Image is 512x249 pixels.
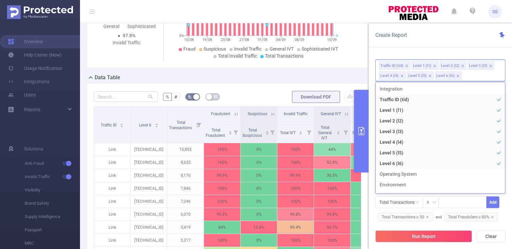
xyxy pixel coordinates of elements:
i: icon: caret-up [228,130,232,132]
button: Clear [477,230,505,242]
p: 10,892 [167,143,204,156]
i: icon: close [461,64,464,68]
p: 99.9% [277,169,314,182]
p: [TECHNICAL_ID] [131,208,167,221]
i: icon: close [426,215,429,219]
i: icon: close [405,64,408,68]
span: Suspicious [204,46,226,52]
tspan: 23/08 [221,38,230,42]
p: 56% [351,143,387,156]
tspan: 04/09 [276,38,286,42]
p: 84% [204,221,240,234]
p: [TECHNICAL_ID] [131,169,167,182]
a: Reports [24,103,40,116]
p: 7,246 [167,195,204,208]
li: Level 2 (l2) [440,61,466,70]
span: Passport [25,223,80,237]
li: Traffic ID (tid) [376,94,505,105]
p: 100% [204,182,240,195]
i: icon: check [497,151,501,155]
div: Level 6 (l6) [436,72,455,80]
div: Sort [265,130,269,134]
li: Level 3 (l3) [376,126,505,137]
p: 0% [241,195,277,208]
p: 100% [277,195,314,208]
i: Filter menu [341,122,350,143]
p: 0% [351,195,387,208]
li: Operating System [376,169,505,179]
span: Total Fraudulent [206,128,226,138]
i: icon: table [214,95,218,99]
span: 97.8% [123,33,135,38]
span: Anti-Fraud [25,157,80,170]
p: 100% [204,195,240,208]
li: Level 3 (l3) [468,61,494,70]
span: Total Transactions [265,53,303,59]
i: icon: caret-down [265,132,269,134]
p: 0% [351,234,387,247]
p: [TECHNICAL_ID] [131,182,167,195]
i: icon: caret-up [299,130,303,132]
i: icon: check [497,172,501,176]
div: Level 4 (l4) [380,72,399,80]
span: Reports [24,107,40,112]
span: Total General IVT [318,125,332,140]
p: Link [94,156,130,169]
p: 7,846 [167,182,204,195]
span: Total Suspicious [242,128,263,138]
p: 6,070 [167,208,204,221]
a: Usage Notification [8,62,62,75]
p: 7.1% [351,156,387,169]
p: 99.8% [204,208,240,221]
p: 100% [204,156,240,169]
p: 100% [204,143,240,156]
i: Filter menu [304,122,314,143]
p: Link [94,169,130,182]
i: icon: check [497,108,501,112]
span: Total Transactions [169,120,193,130]
i: icon: check [497,129,501,133]
i: icon: caret-up [155,122,158,124]
i: icon: caret-up [120,122,124,124]
i: Filter menu [194,107,204,143]
li: Level 4 (l4) [376,137,505,147]
div: Sophisticated [127,23,157,30]
span: Total Fraudulent ≥ 80% [444,213,498,221]
div: Sort [336,130,340,134]
a: Integrations [8,75,49,88]
tspan: 0% [179,34,184,38]
span: Fraud [183,46,196,52]
p: [TECHNICAL_ID] [131,234,167,247]
tspan: 15/08 [184,38,193,42]
span: Create Report [375,32,407,38]
li: Browser [376,190,505,201]
span: Total Sophisticated IVT [352,125,377,140]
a: Help Center (New) [8,48,62,62]
p: 15.4% [241,221,277,234]
span: Level 6 [139,123,152,127]
button: Run Report [375,230,472,242]
p: 44% [314,143,350,156]
p: [TECHNICAL_ID] [131,156,167,169]
tspan: 19/08 [202,38,212,42]
span: Total Transactions ≥ 50 [378,213,433,221]
p: [TECHNICAL_ID] [131,195,167,208]
i: icon: close [400,74,404,78]
i: icon: check [497,87,501,91]
p: 99.9% [204,169,240,182]
span: SS [492,5,498,18]
span: Invalid Traffic [284,112,308,116]
p: 100% [204,234,240,247]
div: Invalid Traffic [111,39,142,46]
a: Users [8,88,36,102]
h2: Data Table [95,74,120,82]
p: [TECHNICAL_ID] [131,143,167,156]
span: Brand Safety [25,197,80,210]
tspan: 15/09 [327,38,336,42]
span: Suspicious [248,112,267,116]
i: icon: close [428,74,432,78]
i: icon: close [489,64,492,68]
span: % [166,94,169,100]
i: icon: caret-down [228,132,232,134]
p: 100% [314,195,350,208]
